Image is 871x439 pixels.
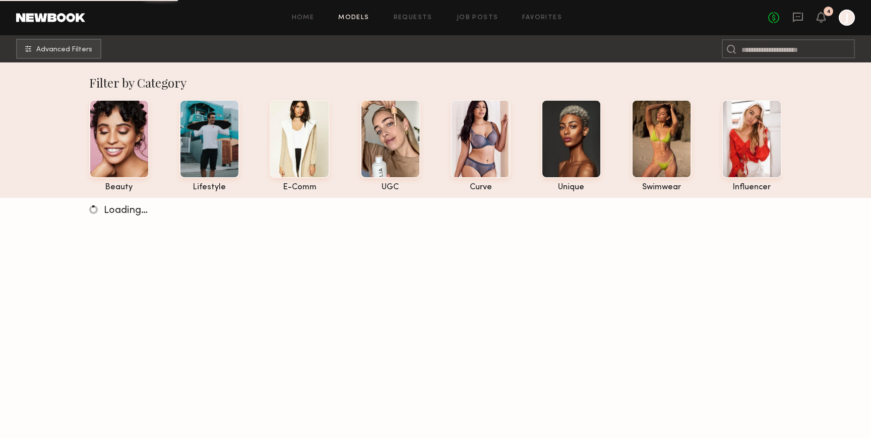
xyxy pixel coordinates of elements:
div: swimwear [632,183,692,192]
span: Advanced Filters [36,46,92,53]
div: curve [451,183,511,192]
a: Requests [394,15,432,21]
div: UGC [360,183,420,192]
span: Loading… [104,206,148,215]
div: Filter by Category [89,75,782,91]
a: Job Posts [457,15,499,21]
a: Home [292,15,315,21]
div: lifestyle [179,183,239,192]
a: Favorites [522,15,562,21]
div: beauty [89,183,149,192]
div: influencer [722,183,782,192]
div: unique [541,183,601,192]
div: 4 [827,9,831,15]
div: e-comm [270,183,330,192]
a: J [839,10,855,26]
button: Advanced Filters [16,39,101,59]
a: Models [338,15,369,21]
